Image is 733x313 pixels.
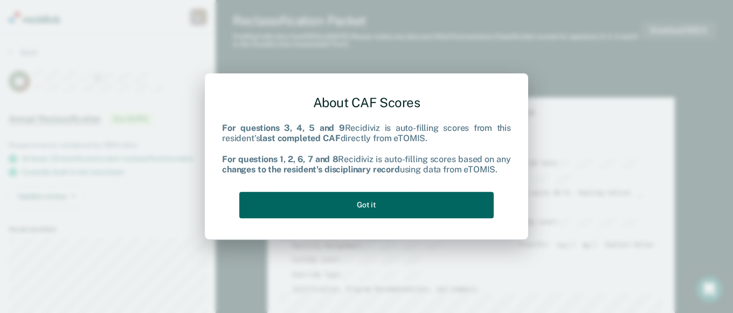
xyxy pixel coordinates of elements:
[222,123,511,175] div: Recidiviz is auto-filling scores from this resident's directly from eTOMIS. Recidiviz is auto-fil...
[260,134,340,144] b: last completed CAF
[222,154,338,164] b: For questions 1, 2, 6, 7 and 8
[222,123,345,134] b: For questions 3, 4, 5 and 9
[222,86,511,119] div: About CAF Scores
[239,192,494,218] button: Got it
[222,164,400,175] b: changes to the resident's disciplinary record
